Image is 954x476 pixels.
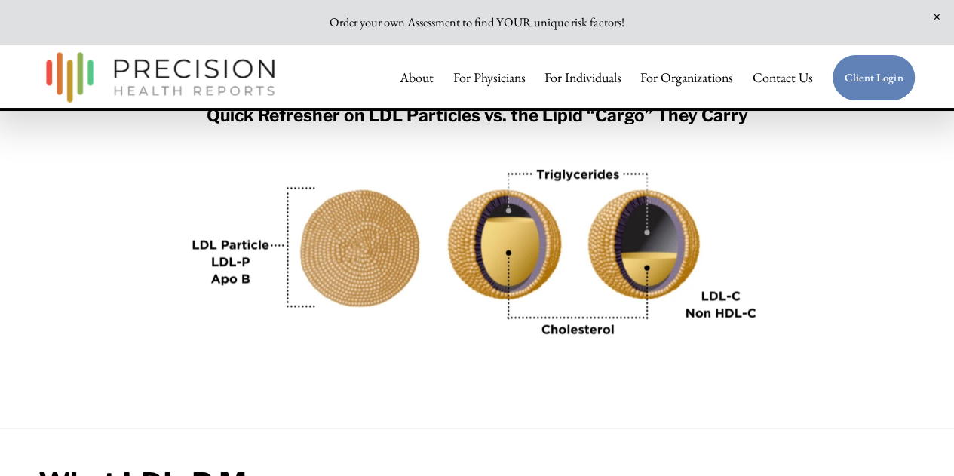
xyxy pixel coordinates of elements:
[38,45,283,109] img: Precision Health Reports
[879,404,954,476] iframe: Chat Widget
[640,63,733,93] a: folder dropdown
[752,63,812,93] a: Contact Us
[640,64,733,91] span: For Organizations
[544,63,621,93] a: For Individuals
[832,54,916,102] a: Client Login
[400,63,434,93] a: About
[452,63,525,93] a: For Physicians
[207,105,748,126] strong: Quick Refresher on LDL Particles vs. the Lipid “Cargo” They Carry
